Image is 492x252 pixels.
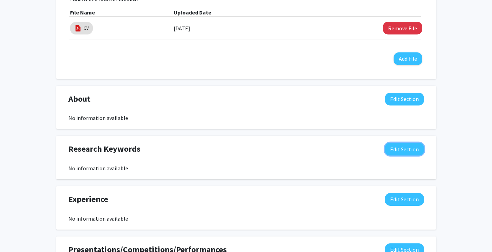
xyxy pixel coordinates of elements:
button: Edit Research Keywords [385,143,424,155]
b: Uploaded Date [174,9,211,16]
button: Edit About [385,93,424,105]
span: Research Keywords [68,143,141,155]
label: [DATE] [174,22,190,34]
button: Remove CV File [383,22,422,34]
iframe: Chat [5,221,29,247]
span: About [68,93,90,105]
div: No information available [68,164,424,172]
a: CV [84,24,89,32]
button: Add File [394,52,422,65]
b: File Name [70,9,95,16]
div: No information available [68,114,424,122]
img: pdf_icon.png [74,24,82,32]
div: No information available [68,214,424,223]
span: Experience [68,193,108,205]
button: Edit Experience [385,193,424,206]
